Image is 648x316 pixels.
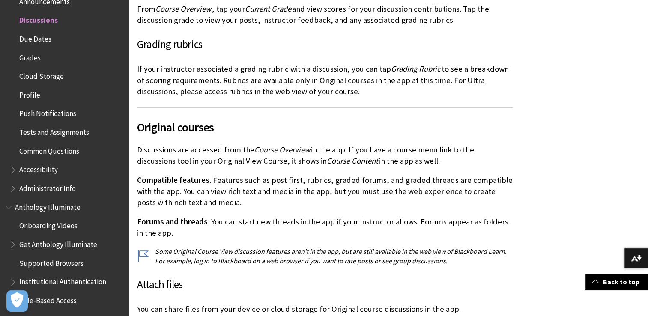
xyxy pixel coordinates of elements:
[15,200,81,212] span: Anthology Illuminate
[391,64,441,74] span: Grading Rubric
[19,256,84,268] span: Supported Browsers
[19,181,76,193] span: Administrator Info
[137,175,513,209] p: . Features such as post first, rubrics, graded forums, and graded threads are compatible with the...
[254,145,310,155] span: Course Overview
[19,107,76,118] span: Push Notifications
[327,156,378,166] span: Course Content
[19,88,40,99] span: Profile
[19,275,106,286] span: Institutional Authentication
[137,247,513,266] p: Some Original Course View discussion features aren't in the app, but are still available in the w...
[19,144,79,155] span: Common Questions
[137,36,513,53] h3: Grading rubrics
[19,51,41,62] span: Grades
[585,274,648,290] a: Back to top
[19,293,77,305] span: Role-Based Access
[19,163,58,174] span: Accessibility
[19,32,51,43] span: Due Dates
[137,277,513,293] h3: Attach files
[6,290,28,312] button: Open Preferences
[137,144,513,167] p: Discussions are accessed from the in the app. If you have a course menu link to the discussions t...
[137,216,513,238] p: . You can start new threads in the app if your instructor allows. Forums appear as folders in the...
[19,237,97,249] span: Get Anthology Illuminate
[19,13,58,24] span: Discussions
[155,4,211,14] span: Course Overview
[19,219,78,230] span: Onboarding Videos
[137,217,208,227] span: Forums and threads
[137,175,209,185] span: Compatible features
[245,4,291,14] span: Current Grade
[137,63,513,97] p: If your instructor associated a grading rubric with a discussion, you can tap to see a breakdown ...
[137,118,513,136] span: Original courses
[137,3,513,26] p: From , tap your and view scores for your discussion contributions. Tap the discussion grade to vi...
[137,304,513,315] p: You can share files from your device or cloud storage for Original course discussions in the app.
[19,125,89,137] span: Tests and Assignments
[19,69,64,80] span: Cloud Storage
